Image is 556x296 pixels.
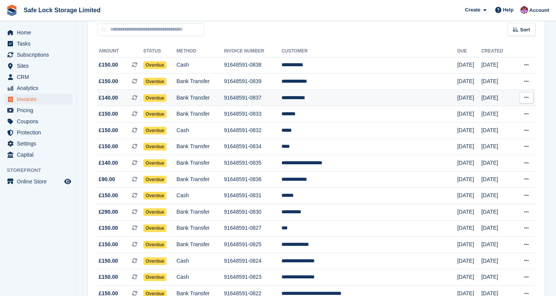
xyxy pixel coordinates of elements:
[143,143,167,150] span: Overdue
[143,273,167,281] span: Overdue
[224,155,281,172] td: 91648591-0835
[17,176,63,187] span: Online Store
[224,188,281,204] td: 91648591-0831
[99,224,118,232] span: £150.00
[17,138,63,149] span: Settings
[17,49,63,60] span: Subscriptions
[457,237,481,253] td: [DATE]
[465,6,480,14] span: Create
[224,269,281,286] td: 91648591-0823
[176,74,224,90] td: Bank Transfer
[4,38,72,49] a: menu
[4,27,72,38] a: menu
[481,45,513,57] th: Created
[99,142,118,150] span: £150.00
[224,123,281,139] td: 91648591-0832
[481,74,513,90] td: [DATE]
[481,188,513,204] td: [DATE]
[457,220,481,237] td: [DATE]
[176,204,224,221] td: Bank Transfer
[457,57,481,74] td: [DATE]
[176,237,224,253] td: Bank Transfer
[176,45,224,57] th: Method
[224,90,281,106] td: 91648591-0837
[17,149,63,160] span: Capital
[143,127,167,134] span: Overdue
[63,177,72,186] a: Preview store
[529,7,549,14] span: Account
[176,253,224,269] td: Cash
[481,155,513,172] td: [DATE]
[143,192,167,200] span: Overdue
[99,273,118,281] span: £150.00
[4,61,72,71] a: menu
[176,123,224,139] td: Cash
[481,220,513,237] td: [DATE]
[457,171,481,188] td: [DATE]
[99,126,118,134] span: £150.00
[481,269,513,286] td: [DATE]
[457,269,481,286] td: [DATE]
[143,45,177,57] th: Status
[457,90,481,106] td: [DATE]
[99,110,118,118] span: £150.00
[4,127,72,138] a: menu
[99,240,118,249] span: £150.00
[17,105,63,116] span: Pricing
[7,167,76,174] span: Storefront
[17,94,63,105] span: Invoices
[17,127,63,138] span: Protection
[99,77,118,85] span: £150.00
[481,171,513,188] td: [DATE]
[4,83,72,93] a: menu
[176,188,224,204] td: Cash
[143,241,167,249] span: Overdue
[99,94,118,102] span: £140.00
[520,26,530,34] span: Sort
[17,61,63,71] span: Sites
[224,57,281,74] td: 91648591-0838
[176,269,224,286] td: Cash
[143,208,167,216] span: Overdue
[224,45,281,57] th: Invoice Number
[176,171,224,188] td: Bank Transfer
[6,5,18,16] img: stora-icon-8386f47178a22dfd0bd8f6a31ec36ba5ce8667c1dd55bd0f319d3a0aa187defe.svg
[176,220,224,237] td: Bank Transfer
[4,138,72,149] a: menu
[481,57,513,74] td: [DATE]
[17,72,63,82] span: CRM
[143,61,167,69] span: Overdue
[143,110,167,118] span: Overdue
[457,139,481,155] td: [DATE]
[457,74,481,90] td: [DATE]
[481,123,513,139] td: [DATE]
[17,38,63,49] span: Tasks
[17,116,63,127] span: Coupons
[457,188,481,204] td: [DATE]
[481,237,513,253] td: [DATE]
[99,61,118,69] span: £150.00
[176,57,224,74] td: Cash
[97,45,143,57] th: Amount
[224,237,281,253] td: 91648591-0825
[4,116,72,127] a: menu
[457,106,481,123] td: [DATE]
[481,106,513,123] td: [DATE]
[224,139,281,155] td: 91648591-0834
[143,224,167,232] span: Overdue
[176,90,224,106] td: Bank Transfer
[224,74,281,90] td: 91648591-0839
[4,105,72,116] a: menu
[4,176,72,187] a: menu
[143,176,167,183] span: Overdue
[481,139,513,155] td: [DATE]
[4,149,72,160] a: menu
[224,106,281,123] td: 91648591-0833
[224,253,281,269] td: 91648591-0824
[176,106,224,123] td: Bank Transfer
[281,45,457,57] th: Customer
[143,94,167,102] span: Overdue
[520,6,528,14] img: Toni Ebong
[457,204,481,221] td: [DATE]
[143,257,167,265] span: Overdue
